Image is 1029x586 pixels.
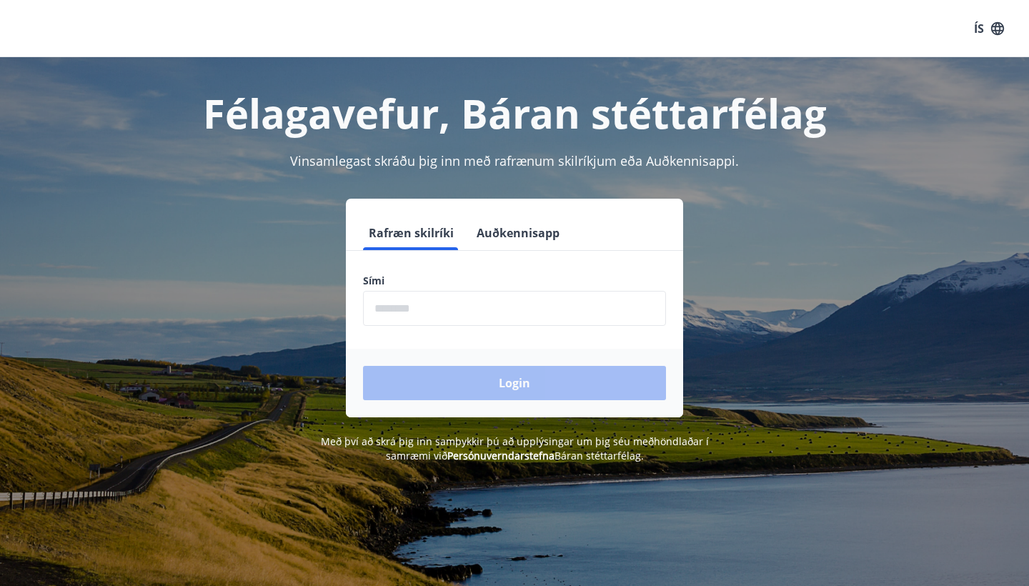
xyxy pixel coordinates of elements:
span: Með því að skrá þig inn samþykkir þú að upplýsingar um þig séu meðhöndlaðar í samræmi við Báran s... [321,434,709,462]
label: Sími [363,274,666,288]
button: Auðkennisapp [471,216,565,250]
a: Persónuverndarstefna [447,449,555,462]
span: Vinsamlegast skráðu þig inn með rafrænum skilríkjum eða Auðkennisappi. [290,152,739,169]
button: ÍS [966,16,1012,41]
button: Rafræn skilríki [363,216,459,250]
h1: Félagavefur, Báran stéttarfélag [17,86,1012,140]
